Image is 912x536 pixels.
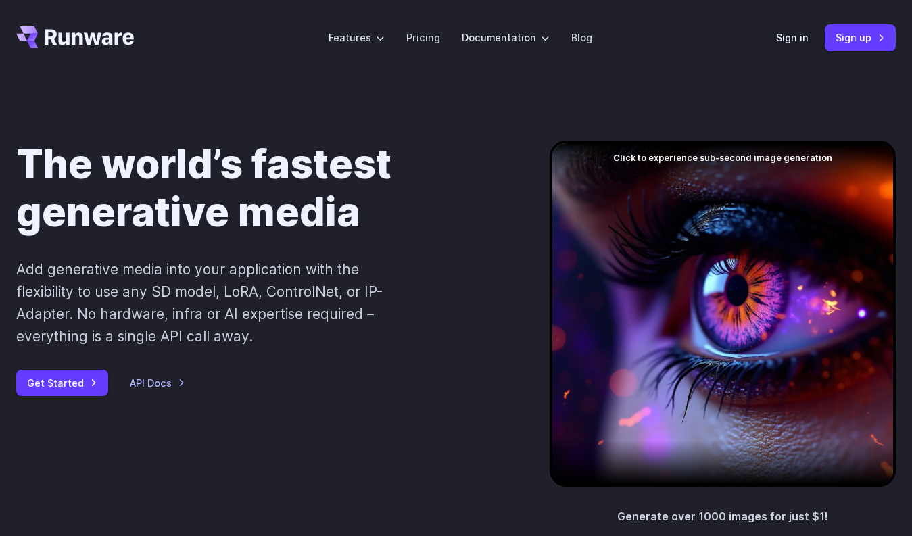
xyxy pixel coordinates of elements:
[16,370,108,396] a: Get Started
[16,26,134,48] a: Go to /
[16,141,506,237] h1: The world’s fastest generative media
[776,30,809,45] a: Sign in
[617,508,828,526] p: Generate over 1000 images for just $1!
[130,375,185,391] a: API Docs
[406,30,440,45] a: Pricing
[825,24,896,51] a: Sign up
[329,30,385,45] label: Features
[571,30,592,45] a: Blog
[462,30,550,45] label: Documentation
[16,258,408,348] p: Add generative media into your application with the flexibility to use any SD model, LoRA, Contro...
